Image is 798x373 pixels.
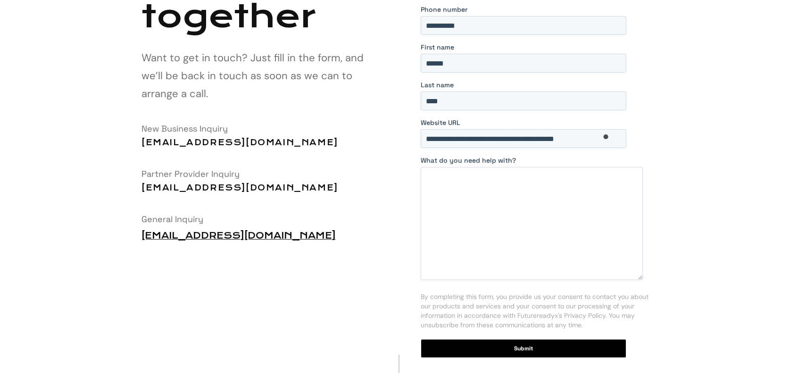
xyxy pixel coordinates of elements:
label: Last name [421,80,649,90]
a: [EMAIL_ADDRESS][DOMAIN_NAME] [141,138,338,151]
button: Submit [421,339,626,358]
p: Want to get in touch? Just fill in the form, and we’ll be back in touch as soon as we can to arra... [141,49,385,103]
label: What do you need help with? [421,156,649,165]
label: First name [421,42,649,52]
label: Phone number [421,5,649,14]
label: Website URL [421,118,649,127]
div: General Inquiry [141,212,385,229]
div: Partner Provider Inquiry [141,167,385,183]
div: [EMAIL_ADDRESS][DOMAIN_NAME] [141,138,338,148]
p: By completing this form, you provide us your consent to contact you about our products and servic... [421,292,649,330]
div: New Business Inquiry [141,122,385,138]
a: [EMAIL_ADDRESS][DOMAIN_NAME] [141,183,338,197]
a: [EMAIL_ADDRESS][DOMAIN_NAME] [141,230,336,241]
div: [EMAIL_ADDRESS][DOMAIN_NAME] [141,183,338,193]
